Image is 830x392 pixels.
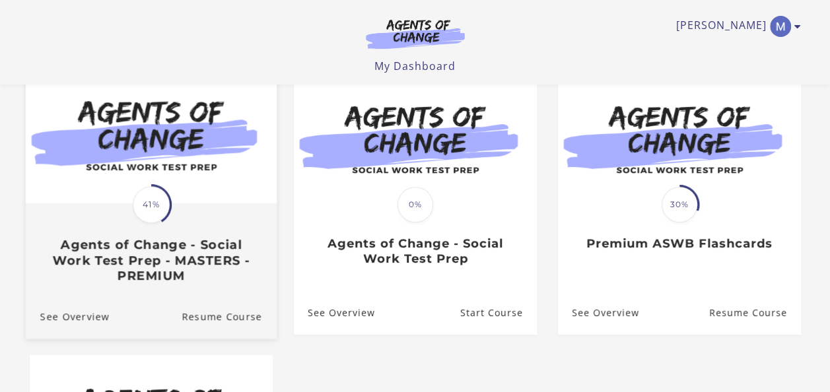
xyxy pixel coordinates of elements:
a: Agents of Change - Social Work Test Prep - MASTERS - PREMIUM: Resume Course [182,294,277,338]
h3: Agents of Change - Social Work Test Prep [308,236,522,266]
span: 41% [133,186,170,223]
h3: Premium ASWB Flashcards [572,236,786,251]
a: Agents of Change - Social Work Test Prep: See Overview [294,291,375,334]
a: Premium ASWB Flashcards: See Overview [558,291,639,334]
a: Agents of Change - Social Work Test Prep: Resume Course [460,291,536,334]
img: Agents of Change Logo [352,18,479,49]
a: Agents of Change - Social Work Test Prep - MASTERS - PREMIUM: See Overview [25,294,109,338]
span: 0% [398,187,433,222]
a: My Dashboard [374,59,456,73]
a: Toggle menu [676,16,794,37]
h3: Agents of Change - Social Work Test Prep - MASTERS - PREMIUM [40,237,261,283]
span: 30% [662,187,697,222]
a: Premium ASWB Flashcards: Resume Course [709,291,800,334]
